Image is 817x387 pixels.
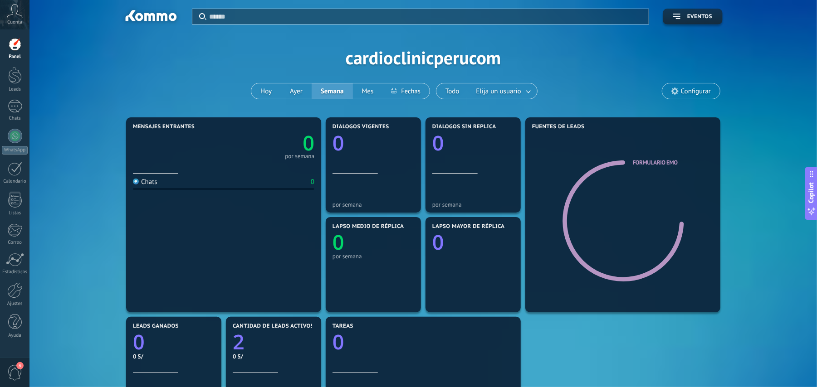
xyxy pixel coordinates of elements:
[436,83,469,99] button: Todo
[469,83,537,99] button: Elija un usuario
[807,183,816,203] span: Copilot
[681,87,711,95] span: Configurar
[251,83,281,99] button: Hoy
[224,129,314,157] a: 0
[2,333,28,339] div: Ayuda
[7,19,22,25] span: Cuenta
[432,223,504,230] span: Lapso mayor de réplica
[475,85,523,97] span: Elija un usuario
[2,54,28,60] div: Panel
[16,362,24,369] span: 3
[663,9,723,24] button: Eventos
[333,223,404,230] span: Lapso medio de réplica
[432,129,444,157] text: 0
[233,323,314,329] span: Cantidad de leads activos
[333,201,414,208] div: por semana
[432,229,444,256] text: 0
[333,323,353,329] span: Tareas
[133,323,179,329] span: Leads ganados
[133,124,195,130] span: Mensajes entrantes
[133,329,215,356] a: 0
[432,201,514,208] div: por semana
[233,329,314,356] a: 2
[382,83,429,99] button: Fechas
[133,353,215,360] div: 0 S/
[633,159,678,166] a: Formulario EMO
[333,124,389,130] span: Diálogos vigentes
[333,229,344,256] text: 0
[532,124,585,130] span: Fuentes de leads
[303,129,314,157] text: 0
[2,240,28,246] div: Correo
[333,329,344,356] text: 0
[233,329,245,356] text: 2
[133,179,139,184] img: Chats
[353,83,383,99] button: Mes
[2,146,28,155] div: WhatsApp
[2,269,28,275] div: Estadísticas
[2,179,28,184] div: Calendario
[133,329,145,356] text: 0
[687,14,712,20] span: Eventos
[2,210,28,216] div: Listas
[233,353,314,360] div: 0 S/
[333,253,414,260] div: por semana
[333,329,514,356] a: 0
[333,129,344,157] text: 0
[312,83,353,99] button: Semana
[2,301,28,307] div: Ajustes
[2,116,28,121] div: Chats
[133,178,157,186] div: Chats
[281,83,312,99] button: Ayer
[432,124,496,130] span: Diálogos sin réplica
[311,178,314,186] div: 0
[2,87,28,92] div: Leads
[285,154,314,159] div: por semana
